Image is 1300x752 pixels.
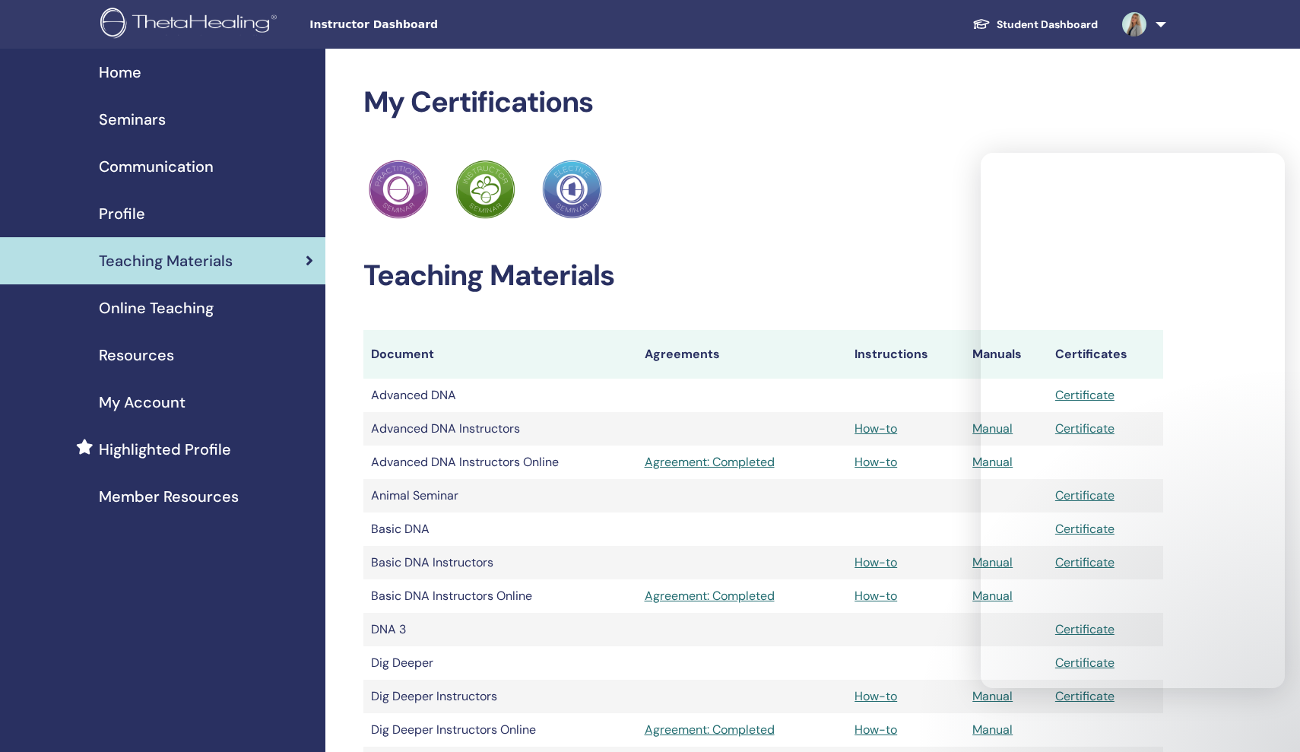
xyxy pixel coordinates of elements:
[99,297,214,319] span: Online Teaching
[855,420,897,436] a: How-to
[363,85,1164,120] h2: My Certifications
[363,512,637,546] td: Basic DNA
[363,412,637,446] td: Advanced DNA Instructors
[1248,700,1285,737] iframe: Intercom live chat
[855,688,897,704] a: How-to
[99,485,239,508] span: Member Resources
[363,613,637,646] td: DNA 3
[99,61,141,84] span: Home
[645,587,840,605] a: Agreement: Completed
[1055,688,1115,704] a: Certificate
[363,259,1164,294] h2: Teaching Materials
[99,249,233,272] span: Teaching Materials
[99,155,214,178] span: Communication
[363,446,637,479] td: Advanced DNA Instructors Online
[645,721,840,739] a: Agreement: Completed
[99,438,231,461] span: Highlighted Profile
[847,330,965,379] th: Instructions
[972,688,1013,704] a: Manual
[645,453,840,471] a: Agreement: Completed
[363,713,637,747] td: Dig Deeper Instructors Online
[972,454,1013,470] a: Manual
[363,546,637,579] td: Basic DNA Instructors
[455,160,515,219] img: Practitioner
[99,202,145,225] span: Profile
[965,330,1048,379] th: Manuals
[99,108,166,131] span: Seminars
[981,153,1285,688] iframe: Intercom live chat
[363,379,637,412] td: Advanced DNA
[369,160,428,219] img: Practitioner
[972,554,1013,570] a: Manual
[99,344,174,366] span: Resources
[855,454,897,470] a: How-to
[637,330,848,379] th: Agreements
[363,330,637,379] th: Document
[972,420,1013,436] a: Manual
[855,588,897,604] a: How-to
[542,160,601,219] img: Practitioner
[100,8,282,42] img: logo.png
[363,479,637,512] td: Animal Seminar
[363,579,637,613] td: Basic DNA Instructors Online
[972,588,1013,604] a: Manual
[972,17,991,30] img: graduation-cap-white.svg
[309,17,537,33] span: Instructor Dashboard
[99,391,185,414] span: My Account
[960,11,1110,39] a: Student Dashboard
[1122,12,1146,36] img: default.jpg
[855,722,897,738] a: How-to
[855,554,897,570] a: How-to
[363,680,637,713] td: Dig Deeper Instructors
[972,722,1013,738] a: Manual
[363,646,637,680] td: Dig Deeper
